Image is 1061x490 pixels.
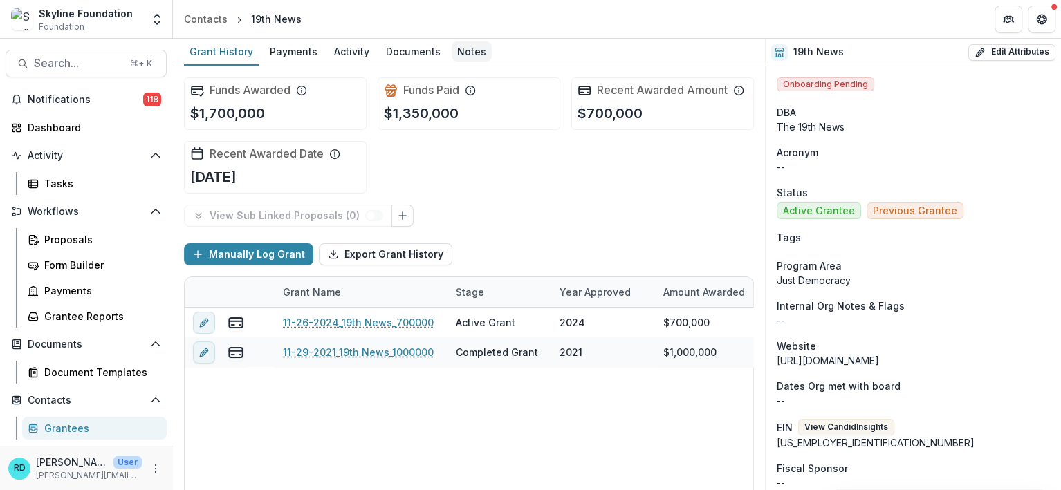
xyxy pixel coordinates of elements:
p: -- [777,393,1050,408]
div: Grantee Reports [44,309,156,323]
div: Skyline Foundation [39,6,133,21]
div: Payments [264,41,323,62]
a: Payments [264,39,323,66]
div: [US_EMPLOYER_IDENTIFICATION_NUMBER] [777,435,1050,450]
span: Foundation [39,21,84,33]
p: -- [777,160,1050,174]
div: Documents [380,41,446,62]
div: Grant History [184,41,259,62]
nav: breadcrumb [178,9,307,29]
a: Payments [22,279,167,302]
div: Contacts [184,12,228,26]
span: Tags [777,230,801,245]
span: Workflows [28,206,145,218]
p: [PERSON_NAME][EMAIL_ADDRESS][DOMAIN_NAME] [36,469,142,482]
a: 11-26-2024_19th News_700000 [283,315,434,330]
img: Skyline Foundation [11,8,33,30]
div: -- [777,475,1050,490]
div: Amount Awarded [655,277,759,307]
a: [URL][DOMAIN_NAME] [777,355,879,366]
button: Edit Attributes [968,44,1055,61]
div: Active Grant [456,315,515,330]
a: Dashboard [6,116,167,139]
div: ⌘ + K [127,56,155,71]
button: Get Help [1028,6,1055,33]
span: Dates Org met with board [777,379,901,393]
p: $1,700,000 [190,103,265,124]
span: Acronym [777,145,818,160]
button: Open Documents [6,333,167,355]
p: Just Democracy [777,273,1050,288]
button: More [147,460,164,477]
span: Internal Org Notes & Flags [777,299,905,313]
h2: Recent Awarded Amount [597,84,728,97]
div: 19th News [251,12,302,26]
span: Previous Grantee [873,205,957,217]
div: Activity [329,41,375,62]
a: Activity [329,39,375,66]
a: Tasks [22,172,167,195]
div: Document Templates [44,365,156,379]
span: Search... [34,57,122,70]
a: Document Templates [22,361,167,384]
button: Open Data & Reporting [6,445,167,467]
a: Documents [380,39,446,66]
span: Contacts [28,395,145,406]
div: Tasks [44,176,156,191]
button: view-payments [228,314,244,331]
p: View Sub Linked Proposals ( 0 ) [210,210,365,222]
div: Grant Name [275,277,448,307]
div: Stage [448,277,551,307]
div: 2021 [560,345,582,359]
p: $700,000 [578,103,643,124]
button: Link Grants [391,205,414,227]
p: $1,350,000 [384,103,459,124]
div: Stage [448,285,492,299]
button: View CandidInsights [798,419,894,435]
p: EIN [777,420,793,435]
h2: Funds Paid [403,84,459,97]
h2: Funds Awarded [210,84,290,97]
div: Grant Name [275,285,349,299]
span: Activity [28,150,145,162]
p: -- [777,313,1050,328]
span: DBA [777,105,796,120]
div: Payments [44,283,156,298]
button: Export Grant History [319,243,452,265]
button: Open Activity [6,144,167,167]
a: Proposals [22,228,167,251]
div: The 19th News [777,120,1050,134]
span: Active Grantee [783,205,855,217]
button: Manually Log Grant [184,243,313,265]
a: Grant History [184,39,259,66]
div: Amount Awarded [655,285,753,299]
span: Documents [28,339,145,350]
h2: 19th News [793,46,844,58]
p: [DATE] [190,167,237,187]
button: Open Workflows [6,200,167,223]
a: Grantees [22,417,167,440]
div: Notes [452,41,492,62]
button: edit [193,341,215,364]
button: edit [193,312,215,334]
div: Raquel Donoso [14,464,26,473]
span: Website [777,339,816,353]
span: Notifications [28,94,143,106]
div: $700,000 [663,315,710,330]
div: Year approved [551,277,655,307]
div: Year approved [551,285,639,299]
span: Fiscal Sponsor [777,461,848,475]
span: Program Area [777,258,842,273]
a: Contacts [178,9,233,29]
a: Form Builder [22,254,167,276]
div: Grantees [44,421,156,435]
div: Form Builder [44,258,156,272]
div: 2024 [560,315,585,330]
h2: Recent Awarded Date [210,147,324,160]
a: 11-29-2021_19th News_1000000 [283,345,434,359]
button: Search... [6,50,167,77]
div: Completed Grant [456,345,538,359]
div: Proposals [44,232,156,247]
